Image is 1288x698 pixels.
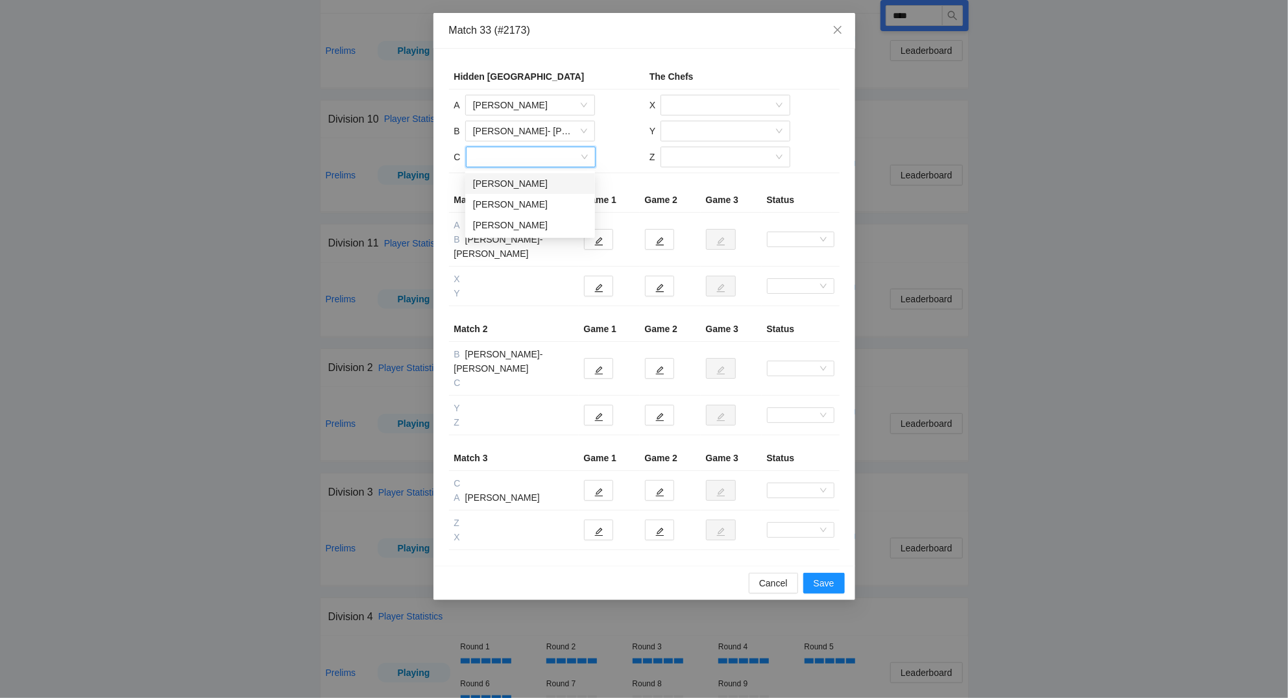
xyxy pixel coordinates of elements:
div: Game 2 [645,451,696,465]
span: Y [454,288,463,298]
div: B [454,124,460,138]
span: edit [655,487,664,497]
div: [PERSON_NAME] [454,218,574,232]
div: [PERSON_NAME]- [PERSON_NAME] [454,347,574,376]
div: Rachel Cunningham [465,194,595,215]
button: edit [584,520,613,540]
button: edit [645,229,674,250]
button: edit [584,229,613,250]
span: B [454,234,463,245]
div: [PERSON_NAME]- [PERSON_NAME] [454,232,574,261]
button: edit [584,276,613,296]
span: A [454,220,463,230]
span: X [454,532,463,542]
span: Z [454,518,463,528]
div: Game 2 [645,193,696,207]
span: A [454,492,463,503]
div: Match 1 [454,193,574,207]
button: edit [584,480,613,501]
div: Status [767,451,834,465]
div: A [454,98,460,112]
button: Save [803,573,845,594]
span: Jake- Namken [473,121,587,141]
div: Z [650,150,655,164]
button: edit [645,276,674,296]
button: edit [645,358,674,379]
button: edit [645,520,674,540]
span: edit [594,527,603,536]
button: edit [584,358,613,379]
div: C [454,150,461,164]
div: Y [650,124,655,138]
span: edit [594,283,603,293]
span: edit [655,283,664,293]
span: B [454,349,463,359]
button: edit [584,405,613,426]
button: Close [820,13,855,48]
button: edit [645,405,674,426]
span: close [832,25,843,35]
span: C [454,478,463,488]
div: Game 1 [584,451,635,465]
span: edit [594,412,603,422]
div: Brandon Kwok [465,173,595,194]
div: Match 3 [454,451,574,465]
button: Cancel [749,573,798,594]
span: X [454,274,463,284]
span: edit [594,236,603,246]
div: Status [767,193,834,207]
div: [PERSON_NAME] [473,197,587,211]
div: [PERSON_NAME] [473,218,587,232]
div: Game 3 [706,193,757,207]
span: Z [454,417,463,427]
div: Match 33 (#2173) [449,23,840,38]
div: Vincent Lu [465,215,595,235]
button: edit [645,480,674,501]
span: edit [655,527,664,536]
div: Status [767,322,834,336]
div: Game 3 [706,322,757,336]
span: edit [594,365,603,375]
td: The Chefs [644,64,840,90]
span: Save [814,576,834,590]
div: X [650,98,655,112]
div: Game 3 [706,451,757,465]
span: edit [655,412,664,422]
span: Scott Martin [473,95,587,115]
span: edit [655,365,664,375]
span: Y [454,403,463,413]
div: Match 2 [454,322,574,336]
div: [PERSON_NAME] [454,490,574,505]
div: [PERSON_NAME] [473,176,587,191]
span: Cancel [759,576,788,590]
div: Game 2 [645,322,696,336]
td: Hidden [GEOGRAPHIC_DATA] [449,64,644,90]
span: edit [594,487,603,497]
span: edit [655,236,664,246]
span: C [454,378,463,388]
div: Game 1 [584,193,635,207]
div: Game 1 [584,322,635,336]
